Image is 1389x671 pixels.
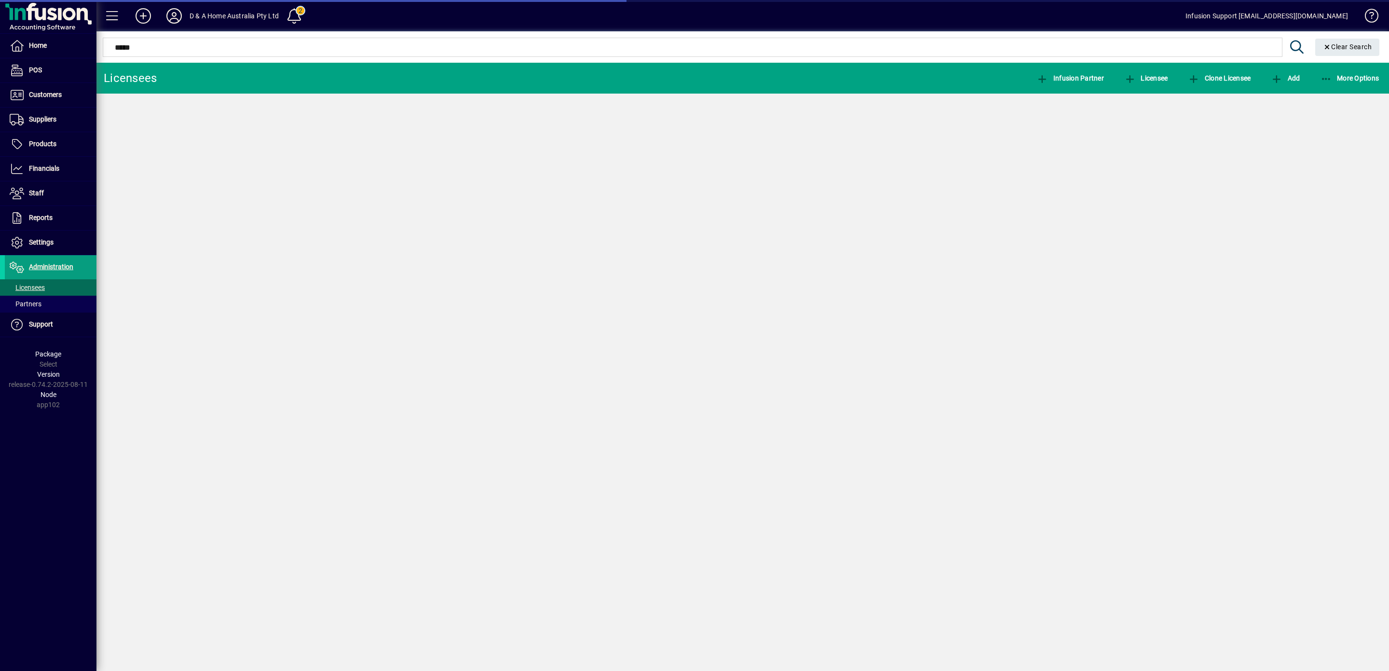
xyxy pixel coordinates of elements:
span: Infusion Partner [1036,74,1104,82]
a: Knowledge Base [1358,2,1377,33]
span: Reports [29,214,53,221]
a: Customers [5,83,96,107]
a: Home [5,34,96,58]
span: Products [29,140,56,148]
span: Version [37,370,60,378]
span: Package [35,350,61,358]
span: More Options [1321,74,1379,82]
a: Support [5,313,96,337]
span: Financials [29,164,59,172]
a: Settings [5,231,96,255]
button: Clear [1315,39,1380,56]
div: Licensees [104,70,157,86]
span: Licensee [1124,74,1168,82]
a: POS [5,58,96,82]
span: Suppliers [29,115,56,123]
span: Support [29,320,53,328]
span: Node [41,391,56,398]
a: Suppliers [5,108,96,132]
span: Settings [29,238,54,246]
a: Staff [5,181,96,205]
span: Add [1271,74,1300,82]
a: Financials [5,157,96,181]
span: Partners [10,300,41,308]
button: Infusion Partner [1034,69,1106,87]
span: Licensees [10,284,45,291]
button: Add [128,7,159,25]
button: Clone Licensee [1185,69,1253,87]
span: Staff [29,189,44,197]
a: Partners [5,296,96,312]
span: POS [29,66,42,74]
span: Clear Search [1323,43,1372,51]
a: Products [5,132,96,156]
div: D & A Home Australia Pty Ltd [190,8,279,24]
button: Profile [159,7,190,25]
span: Customers [29,91,62,98]
button: More Options [1318,69,1382,87]
div: Infusion Support [EMAIL_ADDRESS][DOMAIN_NAME] [1185,8,1348,24]
button: Licensee [1122,69,1171,87]
span: Administration [29,263,73,271]
span: Clone Licensee [1188,74,1251,82]
a: Licensees [5,279,96,296]
span: Home [29,41,47,49]
button: Add [1268,69,1302,87]
a: Reports [5,206,96,230]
